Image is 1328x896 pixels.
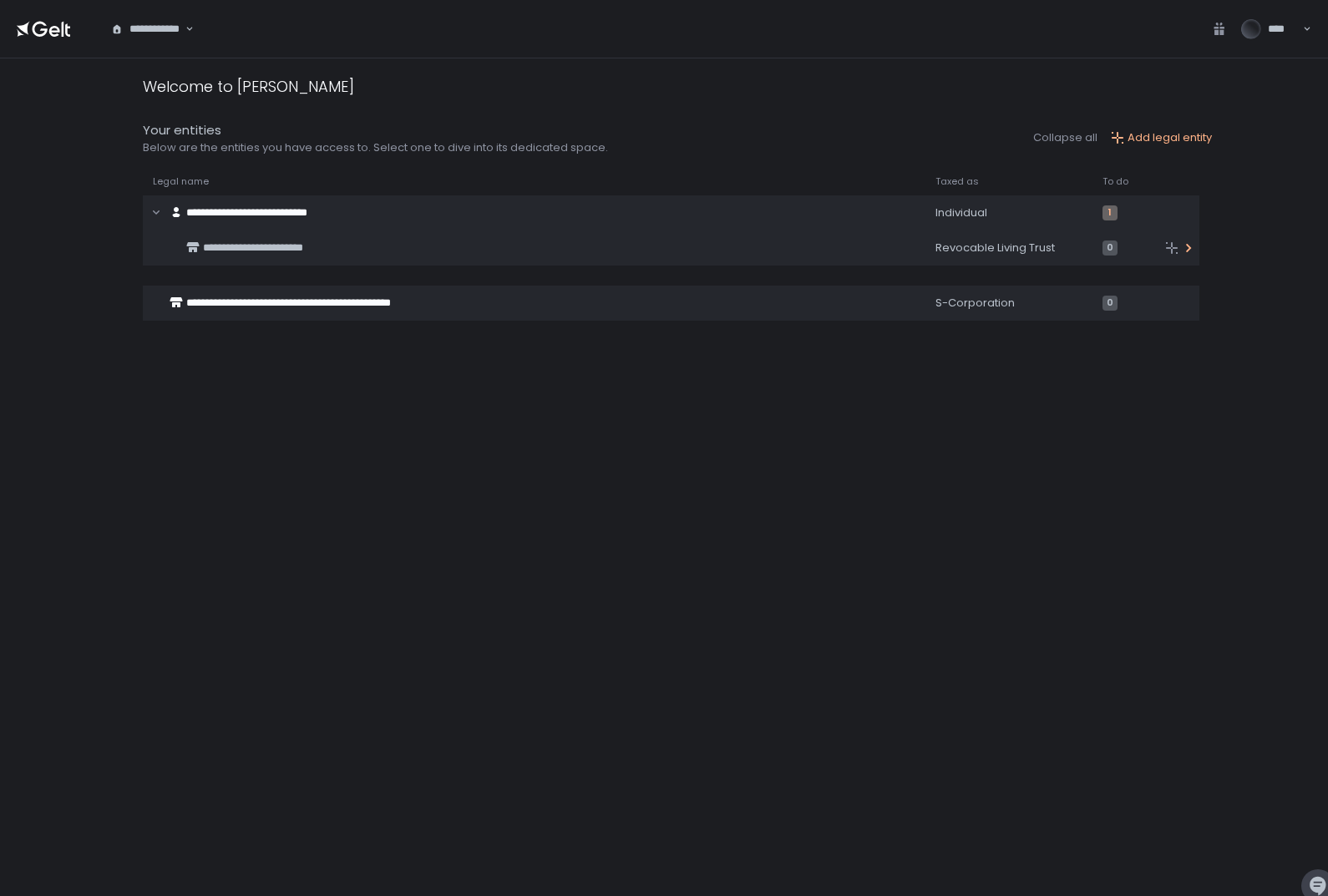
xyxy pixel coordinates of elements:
[153,175,209,188] span: Legal name
[1102,240,1118,256] span: 0
[1111,130,1212,145] button: Add legal entity
[1033,130,1097,145] button: Collapse all
[143,121,608,140] div: Your entities
[1102,296,1118,311] span: 0
[183,21,184,38] input: Search for option
[143,140,608,155] div: Below are the entities you have access to. Select one to dive into its dedicated space.
[935,205,1082,220] div: Individual
[935,175,979,188] span: Taxed as
[1102,175,1128,188] span: To do
[143,75,354,98] div: Welcome to [PERSON_NAME]
[935,296,1082,311] div: S-Corporation
[1102,205,1118,220] span: 1
[100,10,194,48] div: Search for option
[935,240,1082,256] div: Revocable Living Trust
